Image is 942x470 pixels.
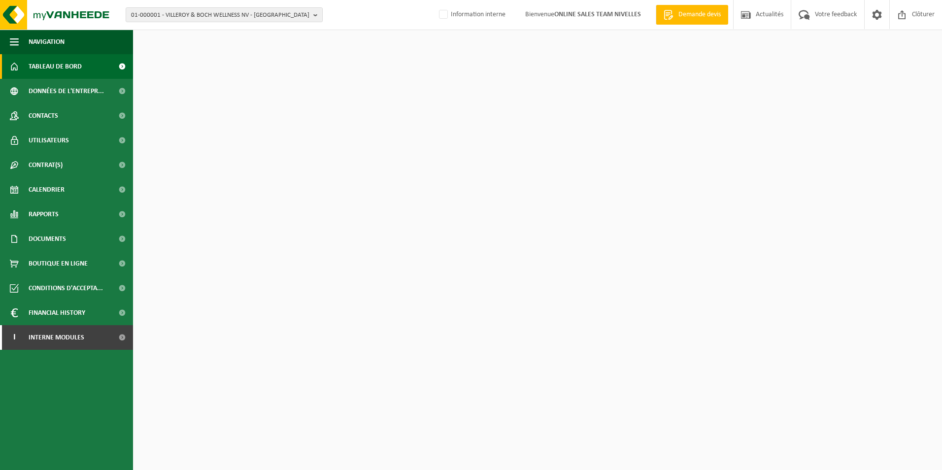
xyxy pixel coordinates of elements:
[656,5,728,25] a: Demande devis
[29,54,82,79] span: Tableau de bord
[10,325,19,350] span: I
[29,325,84,350] span: Interne modules
[29,276,103,301] span: Conditions d'accepta...
[29,79,104,103] span: Données de l'entrepr...
[676,10,723,20] span: Demande devis
[554,11,641,18] strong: ONLINE SALES TEAM NIVELLES
[29,251,88,276] span: Boutique en ligne
[29,202,59,227] span: Rapports
[29,227,66,251] span: Documents
[29,103,58,128] span: Contacts
[29,153,63,177] span: Contrat(s)
[29,177,65,202] span: Calendrier
[437,7,505,22] label: Information interne
[29,301,85,325] span: Financial History
[131,8,309,23] span: 01-000001 - VILLEROY & BOCH WELLNESS NV - [GEOGRAPHIC_DATA]
[126,7,323,22] button: 01-000001 - VILLEROY & BOCH WELLNESS NV - [GEOGRAPHIC_DATA]
[29,128,69,153] span: Utilisateurs
[29,30,65,54] span: Navigation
